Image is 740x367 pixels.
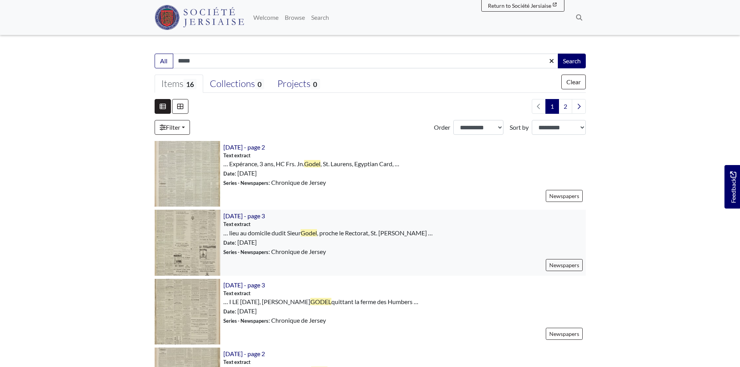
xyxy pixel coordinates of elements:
span: : [DATE] [223,306,257,316]
a: Would you like to provide feedback? [724,165,740,209]
span: … I LE [DATE], [PERSON_NAME] quittant la ferme des Humbers … [223,297,418,306]
a: Newspapers [546,259,583,271]
span: Godel [304,160,320,167]
a: [DATE] - page 3 [223,212,265,219]
a: [DATE] - page 2 [223,143,265,151]
span: Goto page 1 [545,99,559,114]
span: Text extract [223,358,251,366]
img: 19th October 1898 - page 3 [155,279,220,344]
span: Godel [301,229,317,237]
div: Projects [277,78,320,90]
a: Next page [572,99,586,114]
button: Search [558,54,586,68]
span: Return to Société Jersiaise [488,2,551,9]
span: 16 [183,79,197,89]
a: Société Jersiaise logo [155,3,244,32]
label: Sort by [510,123,529,132]
span: Date [223,240,235,246]
input: Enter one or more search terms... [173,54,559,68]
button: Clear [561,75,586,89]
img: 9th April 1898 - page 2 [155,141,220,207]
span: Series - Newspapers [223,180,268,186]
a: Search [308,10,332,25]
span: Series - Newspapers [223,249,268,255]
nav: pagination [529,99,586,114]
li: Previous page [532,99,546,114]
span: Feedback [728,172,738,203]
span: : [DATE] [223,238,257,247]
span: Text extract [223,221,251,228]
span: : Chronique de Jersey [223,316,326,325]
div: Items [161,78,197,90]
span: 0 [310,79,320,89]
a: Browse [282,10,308,25]
span: Series - Newspapers [223,318,268,324]
label: Order [434,123,450,132]
span: Date [223,308,235,315]
span: GODEL [310,298,331,305]
span: : [DATE] [223,169,257,178]
a: Goto page 2 [559,99,572,114]
a: [DATE] - page 3 [223,281,265,289]
div: Collections [210,78,264,90]
a: Welcome [250,10,282,25]
img: 24th December 1898 - page 3 [155,210,220,275]
img: Société Jersiaise [155,5,244,30]
span: … Expérance, 3 ans, HC Frs. Jn. , St. Laurens, Egyptian Card, … [223,159,399,169]
a: [DATE] - page 2 [223,350,265,357]
span: : Chronique de Jersey [223,247,326,256]
span: : Chronique de Jersey [223,178,326,187]
button: All [155,54,173,68]
span: Date [223,170,235,177]
span: … lieu au domicile dudit Sieur , proche le Rectorat, St. [PERSON_NAME] … [223,228,433,238]
span: 0 [255,79,264,89]
span: Text extract [223,152,251,159]
a: Filter [155,120,190,135]
a: Newspapers [546,328,583,340]
span: Text extract [223,290,251,297]
a: Newspapers [546,190,583,202]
